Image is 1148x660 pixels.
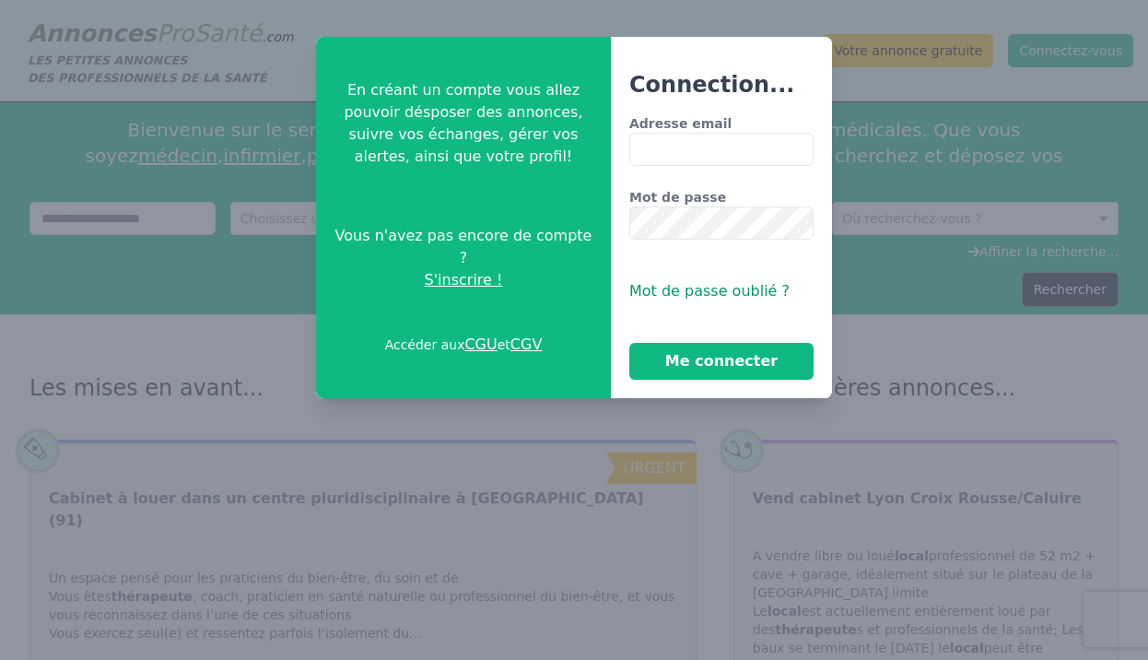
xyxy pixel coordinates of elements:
[629,114,814,133] label: Adresse email
[629,343,814,380] button: Me connecter
[629,282,790,300] span: Mot de passe oublié ?
[425,269,503,291] span: S'inscrire !
[629,70,814,100] h3: Connection...
[464,336,497,353] a: CGU
[510,336,543,353] a: CGV
[629,188,814,206] label: Mot de passe
[331,225,596,269] span: Vous n'avez pas encore de compte ?
[331,79,596,168] p: En créant un compte vous allez pouvoir désposer des annonces, suivre vos échanges, gérer vos aler...
[385,334,543,356] p: Accéder aux et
